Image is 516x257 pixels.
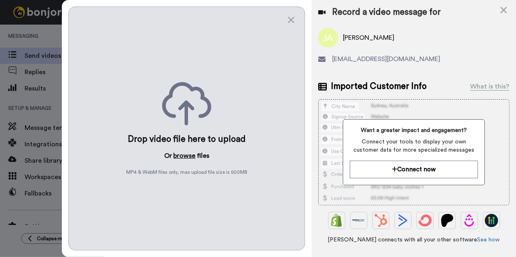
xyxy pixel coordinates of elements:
[478,237,500,243] a: See how
[441,214,454,227] img: Patreon
[164,151,210,161] p: Or files
[463,214,476,227] img: Drip
[350,161,478,178] button: Connect now
[396,214,410,227] img: ActiveCampaign
[126,169,248,175] span: MP4 & WebM files only, max upload file size is 500 MB
[419,214,432,227] img: ConvertKit
[174,151,196,161] button: browse
[350,138,478,154] span: Connect your tools to display your own customer data for more specialized messages
[374,214,387,227] img: Hubspot
[330,214,343,227] img: Shopify
[352,214,365,227] img: Ontraport
[331,80,427,93] span: Imported Customer Info
[350,126,478,134] span: Want a greater impact and engagement?
[332,54,440,64] span: [EMAIL_ADDRESS][DOMAIN_NAME]
[470,82,509,91] div: What is this?
[128,134,246,145] div: Drop video file here to upload
[318,236,509,244] span: [PERSON_NAME] connects with all your other software
[485,214,498,227] img: GoHighLevel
